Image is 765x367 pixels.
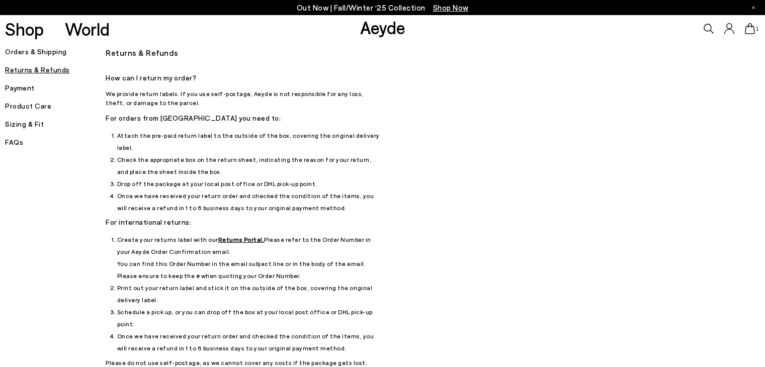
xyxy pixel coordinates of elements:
li: Once we have received your return order and checked the condition of the items, you will receive ... [117,190,383,214]
h5: For international returns: [106,215,382,229]
a: Returns Portal. [218,236,265,243]
h5: How can I return my order? [106,71,382,85]
h5: Sizing & Fit [5,117,106,131]
h5: Payment [5,81,106,95]
a: World [65,20,110,38]
span: Navigate to /collections/new-in [433,3,469,12]
li: Create your returns label with our Please refer to the Order Number in your Aeyde Order Confirmat... [117,233,383,282]
li: Attach the pre-paid return label to the outside of the box, covering the original delivery label. [117,129,383,153]
a: Aeyde [360,17,405,38]
p: Out Now | Fall/Winter ‘25 Collection [297,2,469,14]
h5: Product Care [5,99,106,113]
a: Shop [5,20,44,38]
li: Print out your return label and stick it on the outside of the box, covering the original deliver... [117,282,383,306]
span: 1 [755,26,760,32]
li: Check the appropriate box on the return sheet, indicating the reason for your return, and place t... [117,153,383,177]
p: We provide return labels. If you use self-postage, Aeyde is not responsible for any loss, theft, ... [106,89,382,107]
li: Once we have received your return order and checked the condition of the items, you will receive ... [117,330,383,354]
h5: Returns & Refunds [5,63,106,77]
a: 1 [745,23,755,34]
p: Please do not use self-postage, as we cannot cover any costs if the package gets lost. [106,358,382,367]
h5: Orders & Shipping [5,45,106,59]
h3: Returns & Refunds [106,45,669,61]
li: Drop off the package at your local post office or DHL pick-up point. [117,177,383,190]
h5: For orders from [GEOGRAPHIC_DATA] you need to: [106,111,382,125]
h5: FAQs [5,135,106,149]
li: Schedule a pick up, or you can drop off the box at your local post office or DHL pick-up point. [117,306,383,330]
